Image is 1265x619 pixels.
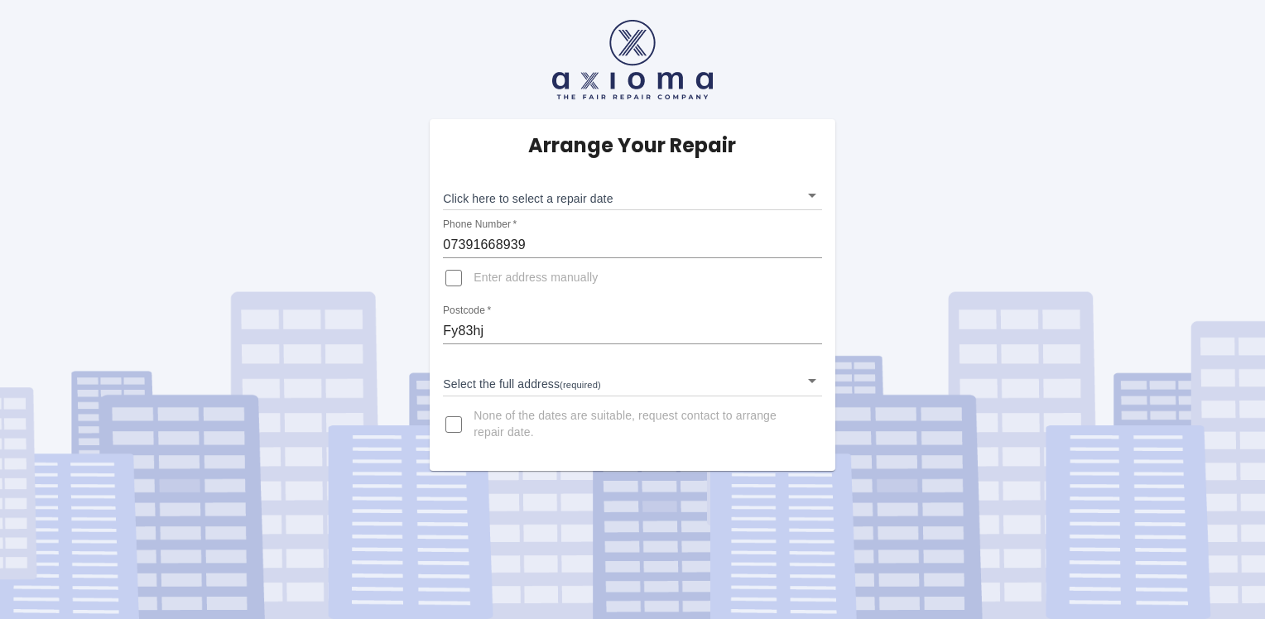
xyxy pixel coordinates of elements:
h5: Arrange Your Repair [528,132,736,159]
span: None of the dates are suitable, request contact to arrange repair date. [474,408,808,441]
label: Phone Number [443,218,517,232]
span: Enter address manually [474,270,598,286]
img: axioma [552,20,713,99]
label: Postcode [443,304,491,318]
